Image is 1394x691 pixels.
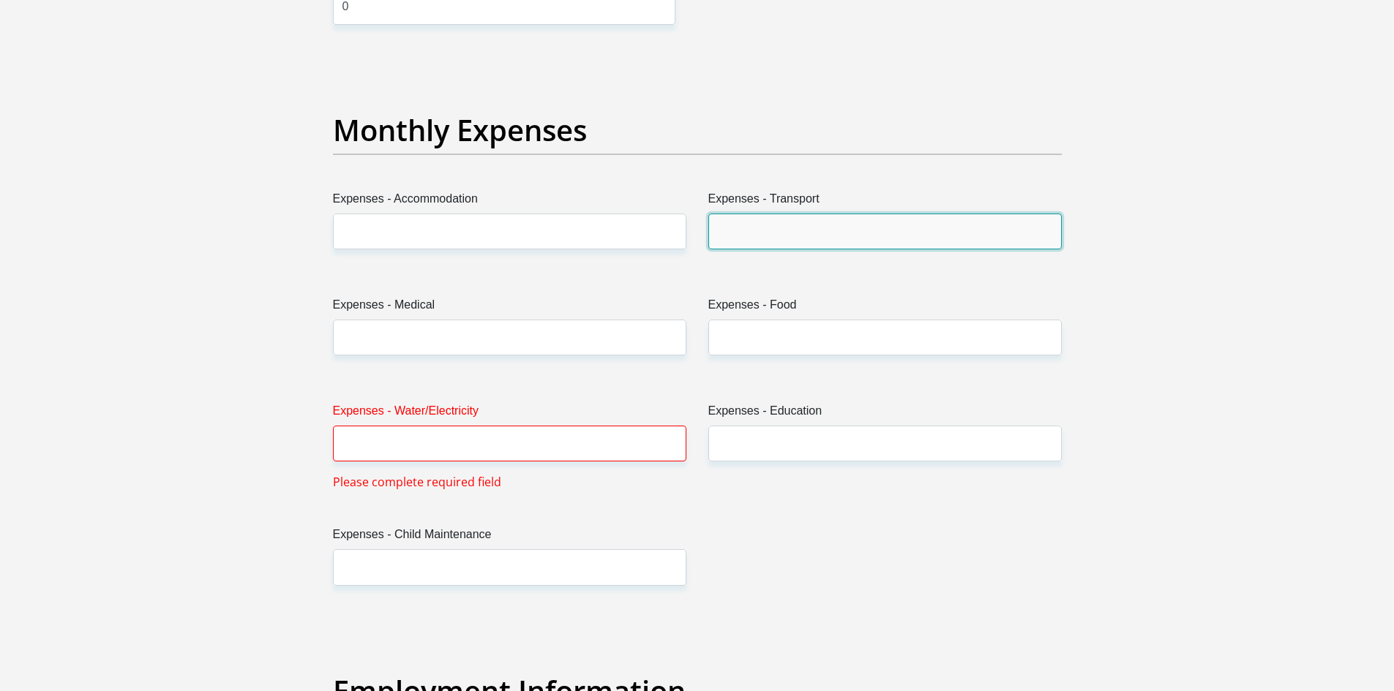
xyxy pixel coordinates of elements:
[333,320,686,355] input: Expenses - Medical
[333,296,686,320] label: Expenses - Medical
[333,426,686,461] input: Expenses - Water/Electricity
[708,214,1062,249] input: Expenses - Transport
[333,214,686,249] input: Expenses - Accommodation
[708,426,1062,461] input: Expenses - Education
[708,190,1062,214] label: Expenses - Transport
[708,320,1062,355] input: Expenses - Food
[333,402,686,426] label: Expenses - Water/Electricity
[333,190,686,214] label: Expenses - Accommodation
[333,549,686,585] input: Expenses - Child Maintenance
[333,526,686,549] label: Expenses - Child Maintenance
[708,296,1062,320] label: Expenses - Food
[333,113,1062,148] h2: Monthly Expenses
[333,473,501,491] span: Please complete required field
[708,402,1062,426] label: Expenses - Education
